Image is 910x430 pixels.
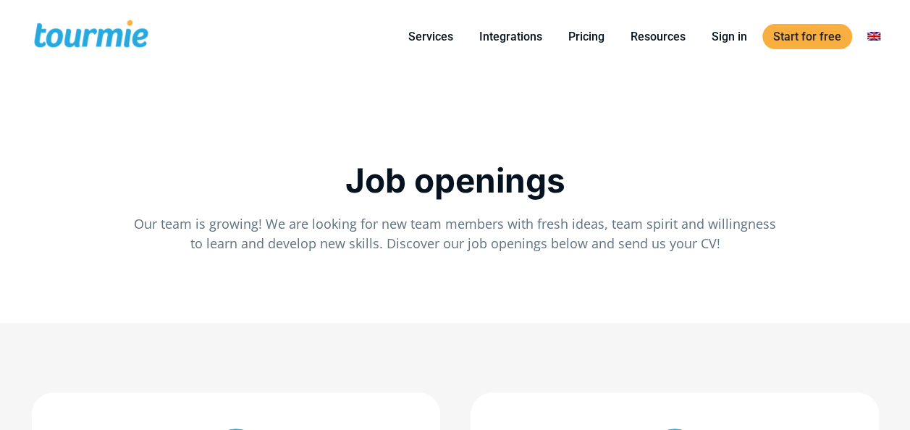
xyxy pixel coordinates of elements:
[557,28,615,46] a: Pricing
[397,28,464,46] a: Services
[468,28,553,46] a: Integrations
[134,215,776,252] span: Our team is growing! We are looking for new team members with fresh ideas, team spirit and willin...
[620,28,696,46] a: Resources
[762,24,852,49] a: Start for free
[345,160,565,201] span: Job openings
[701,28,758,46] a: Sign in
